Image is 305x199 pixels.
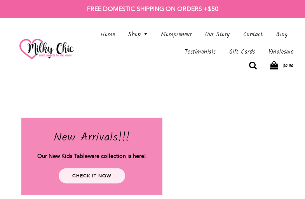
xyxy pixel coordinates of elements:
a: Our Story [199,26,236,43]
a: $0.00 [270,61,293,71]
h2: New Arrivals!!! [33,130,151,146]
img: milkychic [19,39,74,60]
a: Mompreneur [155,26,198,43]
strong: Our New Kids Tableware collection [37,152,126,159]
strong: here! [133,152,146,159]
a: Home [95,26,121,43]
a: Gift Cards [223,43,261,61]
a: Blog [270,26,293,43]
a: Testimonials [179,43,222,61]
a: Check it now [59,168,125,183]
strong: is [127,152,131,159]
span: $0.00 [283,62,293,69]
a: Wholesale [263,43,294,61]
a: Contact [237,26,269,43]
strong: FREE DOMESTIC SHIPPING ON ORDERS +$50 [87,5,218,12]
a: Shop [122,26,153,43]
